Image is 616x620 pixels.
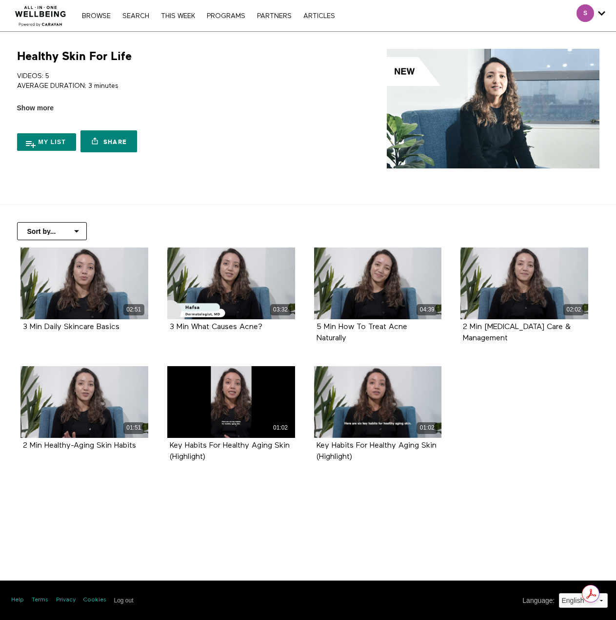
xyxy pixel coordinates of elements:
[298,13,340,20] a: ARTICLES
[170,442,290,461] strong: Key Habits For Healthy Aging Skin (Highlight)
[317,442,437,460] a: Key Habits For Healthy Aging Skin (Highlight)
[23,323,119,331] a: 3 Min Daily Skincare Basics
[56,596,76,604] a: Privacy
[317,442,437,461] strong: Key Habits For Healthy Aging Skin (Highlight)
[463,323,571,342] strong: 2 Min Eczema Care & Management
[522,596,555,606] label: Language :
[77,11,339,21] nav: Primary
[118,13,154,20] a: Search
[20,248,148,319] a: 3 Min Daily Skincare Basics 02:51
[20,366,148,438] a: 2 Min Healthy-Aging Skin Habits 01:51
[317,323,407,342] a: 5 Min How To Treat Acne Naturally
[314,248,442,319] a: 5 Min How To Treat Acne Naturally 04:39
[387,49,599,168] img: Healthy Skin For Life
[314,366,442,438] a: Key Habits For Healthy Aging Skin (Highlight) 01:02
[80,130,137,152] a: Share
[23,323,119,331] strong: 3 Min Daily Skincare Basics
[460,248,588,319] a: 2 Min Eczema Care & Management 02:02
[17,133,77,151] button: My list
[23,442,136,449] a: 2 Min Healthy-Aging Skin Habits
[83,596,106,604] a: Cookies
[123,422,144,434] div: 01:51
[11,596,24,604] a: Help
[270,422,291,434] div: 01:02
[563,304,584,315] div: 02:02
[156,13,200,20] a: THIS WEEK
[202,13,250,20] a: PROGRAMS
[463,323,571,342] a: 2 Min [MEDICAL_DATA] Care & Management
[77,13,116,20] a: Browse
[17,103,54,113] span: Show more
[17,71,305,91] p: VIDEOS: 5 AVERAGE DURATION: 3 minutes
[252,13,297,20] a: PARTNERS
[417,304,437,315] div: 04:39
[32,596,48,604] a: Terms
[114,597,134,604] input: Log out
[17,49,132,64] h1: Healthy Skin For Life
[123,304,144,315] div: 02:51
[417,422,437,434] div: 01:02
[170,442,290,460] a: Key Habits For Healthy Aging Skin (Highlight)
[167,366,295,438] a: Key Habits For Healthy Aging Skin (Highlight) 01:02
